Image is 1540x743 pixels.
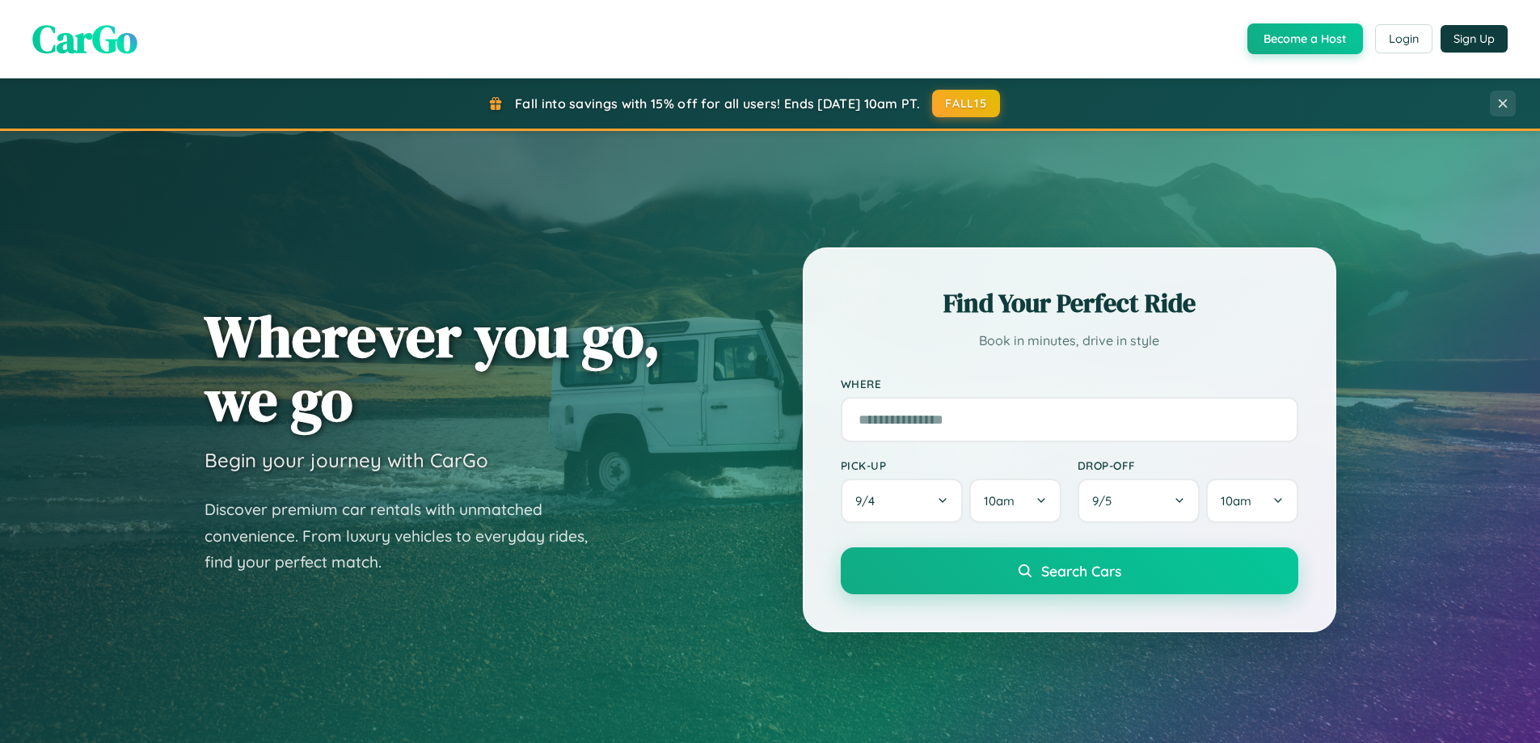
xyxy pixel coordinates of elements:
[841,329,1298,353] p: Book in minutes, drive in style
[32,12,137,65] span: CarGo
[932,90,1000,117] button: FALL15
[841,458,1061,472] label: Pick-up
[841,479,964,523] button: 9/4
[205,448,488,472] h3: Begin your journey with CarGo
[515,95,920,112] span: Fall into savings with 15% off for all users! Ends [DATE] 10am PT.
[841,547,1298,594] button: Search Cars
[1441,25,1508,53] button: Sign Up
[969,479,1061,523] button: 10am
[1247,23,1363,54] button: Become a Host
[1092,493,1120,509] span: 9 / 5
[841,377,1298,390] label: Where
[841,285,1298,321] h2: Find Your Perfect Ride
[1375,24,1432,53] button: Login
[855,493,883,509] span: 9 / 4
[1078,479,1200,523] button: 9/5
[1078,458,1298,472] label: Drop-off
[205,496,609,576] p: Discover premium car rentals with unmatched convenience. From luxury vehicles to everyday rides, ...
[1041,562,1121,580] span: Search Cars
[1221,493,1251,509] span: 10am
[984,493,1015,509] span: 10am
[1206,479,1297,523] button: 10am
[205,304,660,432] h1: Wherever you go, we go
